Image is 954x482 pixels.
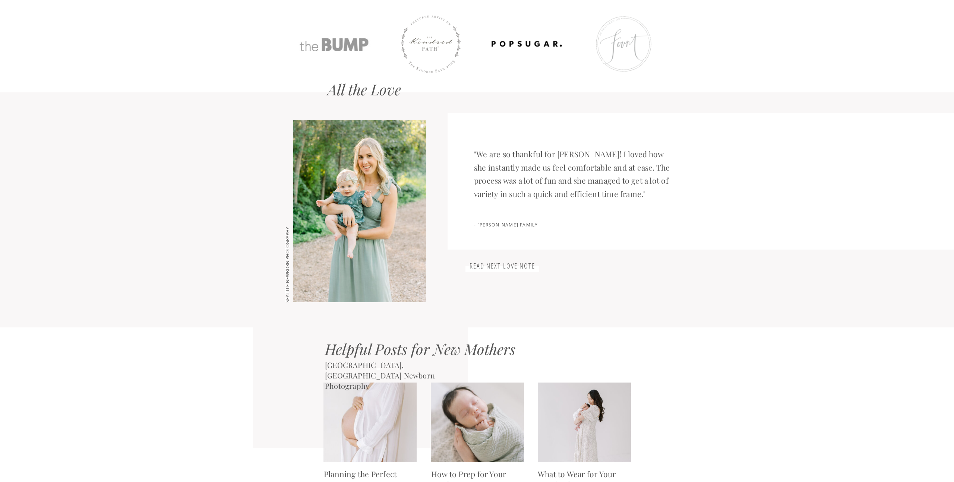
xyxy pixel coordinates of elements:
[465,262,539,271] a: read next love note
[284,209,294,302] p: SEATTLE NEWBORN PHOTOGRAPHY
[328,80,438,124] h2: All the Love
[325,360,451,372] h2: [GEOGRAPHIC_DATA], [GEOGRAPHIC_DATA] Newborn Photography
[474,221,578,228] p: - [PERSON_NAME] Family
[474,148,671,229] p: "We are so thankful for [PERSON_NAME]! I loved how she instantly made us feel comfortable and at ...
[325,340,561,357] h2: Helpful Posts for New Mothers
